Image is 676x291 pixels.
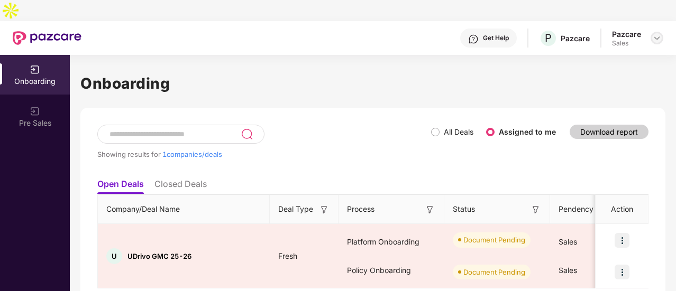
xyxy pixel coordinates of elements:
[596,195,648,224] th: Action
[319,204,330,215] img: svg+xml;base64,PHN2ZyB3aWR0aD0iMTYiIGhlaWdodD0iMTYiIHZpZXdCb3g9IjAgMCAxNiAxNiIgZmlsbD0ibm9uZSIgeG...
[559,266,577,275] span: Sales
[612,39,641,48] div: Sales
[615,265,629,279] img: icon
[278,203,313,215] span: Deal Type
[463,234,525,245] div: Document Pending
[468,34,479,44] img: svg+xml;base64,PHN2ZyBpZD0iSGVscC0zMngzMiIgeG1sbnM9Imh0dHA6Ly93d3cudzMub3JnLzIwMDAvc3ZnIiB3aWR0aD...
[612,29,641,39] div: Pazcare
[499,127,556,136] label: Assigned to me
[339,228,444,256] div: Platform Onboarding
[425,204,435,215] img: svg+xml;base64,PHN2ZyB3aWR0aD0iMTYiIGhlaWdodD0iMTYiIHZpZXdCb3g9IjAgMCAxNiAxNiIgZmlsbD0ibm9uZSIgeG...
[559,203,606,215] span: Pendency On
[545,32,552,44] span: P
[531,204,541,215] img: svg+xml;base64,PHN2ZyB3aWR0aD0iMTYiIGhlaWdodD0iMTYiIHZpZXdCb3g9IjAgMCAxNiAxNiIgZmlsbD0ibm9uZSIgeG...
[615,233,629,248] img: icon
[444,127,473,136] label: All Deals
[97,179,144,194] li: Open Deals
[30,64,40,75] img: svg+xml;base64,PHN2ZyB3aWR0aD0iMjAiIGhlaWdodD0iMjAiIHZpZXdCb3g9IjAgMCAyMCAyMCIgZmlsbD0ibm9uZSIgeG...
[347,203,374,215] span: Process
[80,72,665,95] h1: Onboarding
[270,251,306,260] span: Fresh
[339,256,444,285] div: Policy Onboarding
[570,125,648,139] button: Download report
[559,237,577,246] span: Sales
[154,179,207,194] li: Closed Deals
[97,150,431,158] div: Showing results for
[561,33,590,43] div: Pazcare
[127,252,191,260] span: UDrivo GMC 25-26
[653,34,661,42] img: svg+xml;base64,PHN2ZyBpZD0iRHJvcGRvd24tMzJ4MzIiIHhtbG5zPSJodHRwOi8vd3d3LnczLm9yZy8yMDAwL3N2ZyIgd2...
[13,31,81,45] img: New Pazcare Logo
[30,106,40,117] img: svg+xml;base64,PHN2ZyB3aWR0aD0iMjAiIGhlaWdodD0iMjAiIHZpZXdCb3g9IjAgMCAyMCAyMCIgZmlsbD0ibm9uZSIgeG...
[241,128,253,140] img: svg+xml;base64,PHN2ZyB3aWR0aD0iMjQiIGhlaWdodD0iMjUiIHZpZXdCb3g9IjAgMCAyNCAyNSIgZmlsbD0ibm9uZSIgeG...
[453,203,475,215] span: Status
[463,267,525,277] div: Document Pending
[162,150,222,158] span: 1 companies/deals
[98,195,270,224] th: Company/Deal Name
[483,34,509,42] div: Get Help
[106,248,122,264] div: U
